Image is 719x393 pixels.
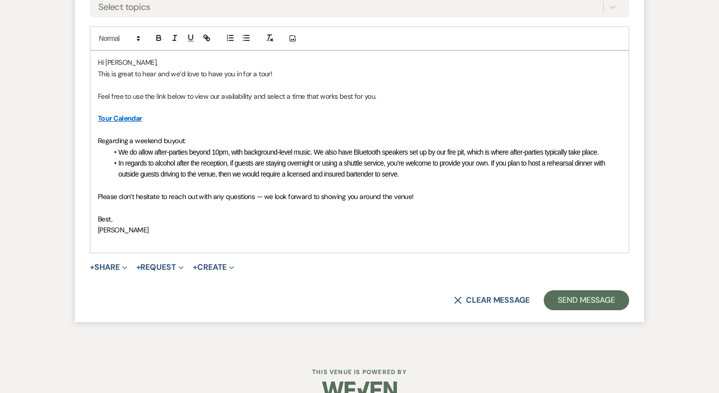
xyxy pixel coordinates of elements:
a: Tour Calendar [98,114,142,123]
button: Create [193,263,234,271]
span: Please don’t hesitate to reach out with any questions — we look forward to showing you around the... [98,192,414,201]
span: In regards to alcohol after the reception, if guests are staying overnight or using a shuttle ser... [118,159,607,178]
span: + [193,263,197,271]
span: + [136,263,141,271]
button: Send Message [544,290,629,310]
span: [PERSON_NAME] [98,225,149,234]
span: Regarding a weekend buyout: [98,136,186,145]
button: Request [136,263,184,271]
div: Select topics [98,0,150,14]
span: + [90,263,94,271]
p: This is great to hear and we’d love to have you in for a tour! [98,68,621,79]
button: Share [90,263,127,271]
span: We do allow after-parties beyond 10pm, with background-level music. We also have Bluetooth speake... [118,148,599,156]
p: Feel free to use the link below to view our availability and select a time that works best for you. [98,91,621,102]
p: Hi [PERSON_NAME], [98,57,621,68]
button: Clear message [454,296,530,304]
span: Best, [98,214,112,223]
